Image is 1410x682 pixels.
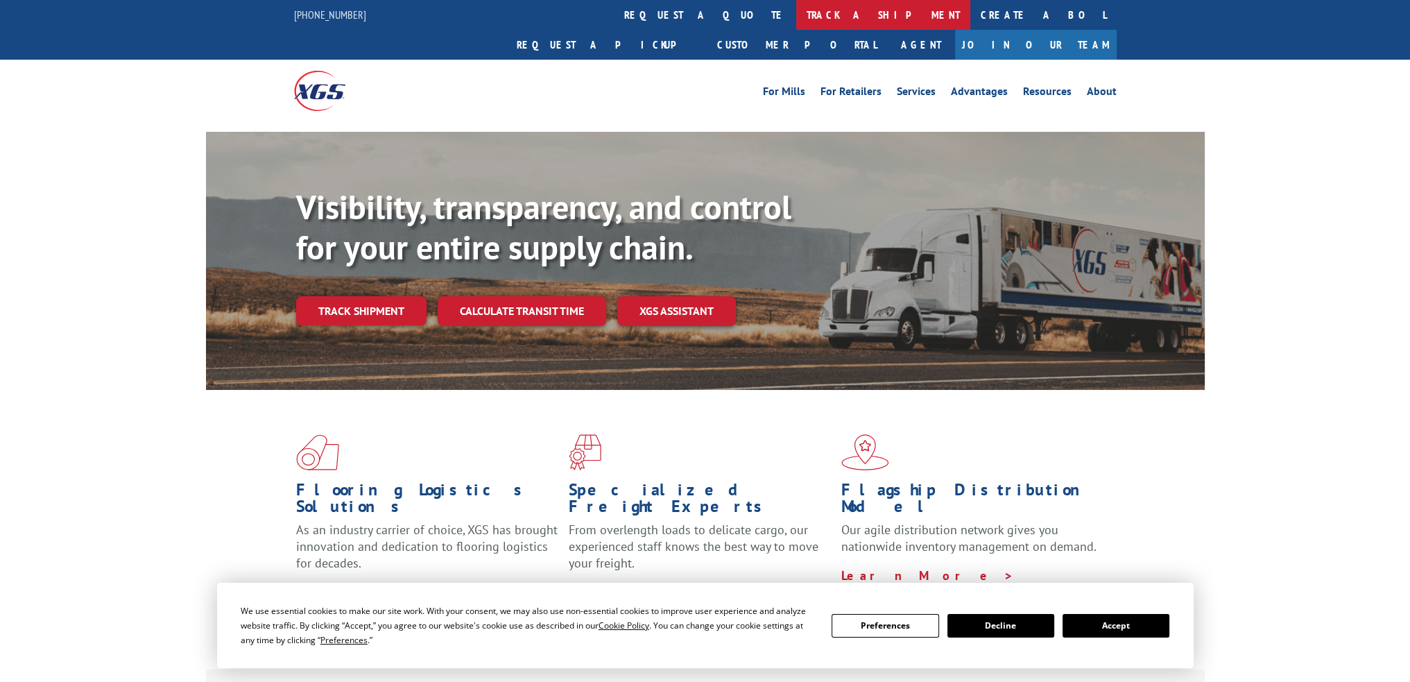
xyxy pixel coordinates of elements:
div: We use essential cookies to make our site work. With your consent, we may also use non-essential ... [241,604,815,647]
a: Services [897,86,936,101]
img: xgs-icon-focused-on-flooring-red [569,434,601,470]
a: Learn More > [841,568,1014,583]
a: Calculate transit time [438,296,606,326]
span: As an industry carrier of choice, XGS has brought innovation and dedication to flooring logistics... [296,522,558,571]
button: Decline [947,614,1054,638]
span: Preferences [320,634,368,646]
a: For Retailers [820,86,882,101]
div: Cookie Consent Prompt [217,583,1194,668]
img: xgs-icon-total-supply-chain-intelligence-red [296,434,339,470]
h1: Specialized Freight Experts [569,481,831,522]
span: Our agile distribution network gives you nationwide inventory management on demand. [841,522,1097,554]
a: About [1087,86,1117,101]
a: Advantages [951,86,1008,101]
button: Preferences [832,614,938,638]
b: Visibility, transparency, and control for your entire supply chain. [296,185,791,268]
a: Customer Portal [707,30,887,60]
span: Cookie Policy [599,620,649,631]
p: From overlength loads to delicate cargo, our experienced staff knows the best way to move your fr... [569,522,831,583]
a: [PHONE_NUMBER] [294,8,366,22]
a: Track shipment [296,296,427,325]
a: XGS ASSISTANT [617,296,736,326]
a: Resources [1023,86,1072,101]
h1: Flooring Logistics Solutions [296,481,558,522]
a: Join Our Team [955,30,1117,60]
h1: Flagship Distribution Model [841,481,1103,522]
img: xgs-icon-flagship-distribution-model-red [841,434,889,470]
a: Agent [887,30,955,60]
a: For Mills [763,86,805,101]
button: Accept [1063,614,1169,638]
a: Request a pickup [506,30,707,60]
